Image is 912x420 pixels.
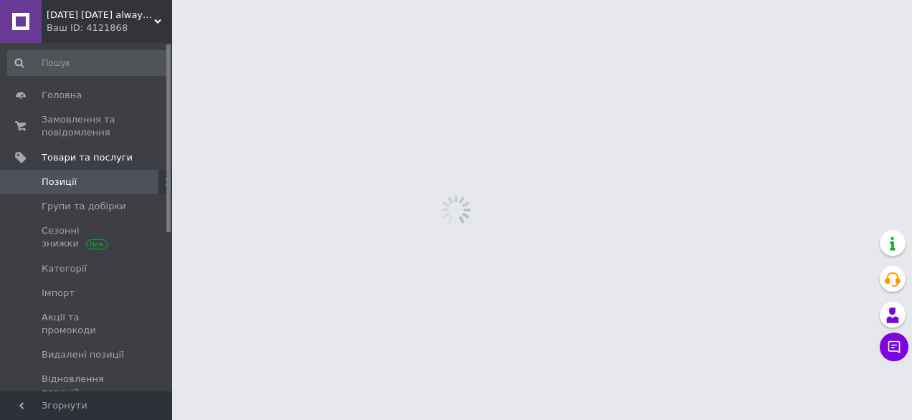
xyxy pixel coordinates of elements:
span: Видалені позиції [42,348,124,361]
span: Категорії [42,262,87,275]
div: Ваш ID: 4121868 [47,22,172,34]
button: Чат з покупцем [880,333,908,361]
span: Імпорт [42,287,75,300]
input: Пошук [7,50,169,76]
span: Акції та промокоди [42,311,133,337]
span: Сезонні знижки [42,224,133,250]
span: Today tomorrow always Avon [47,9,154,22]
span: Групи та добірки [42,200,126,213]
span: Відновлення позицій [42,373,133,398]
span: Головна [42,89,82,102]
span: Замовлення та повідомлення [42,113,133,139]
span: Товари та послуги [42,151,133,164]
span: Позиції [42,176,77,188]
